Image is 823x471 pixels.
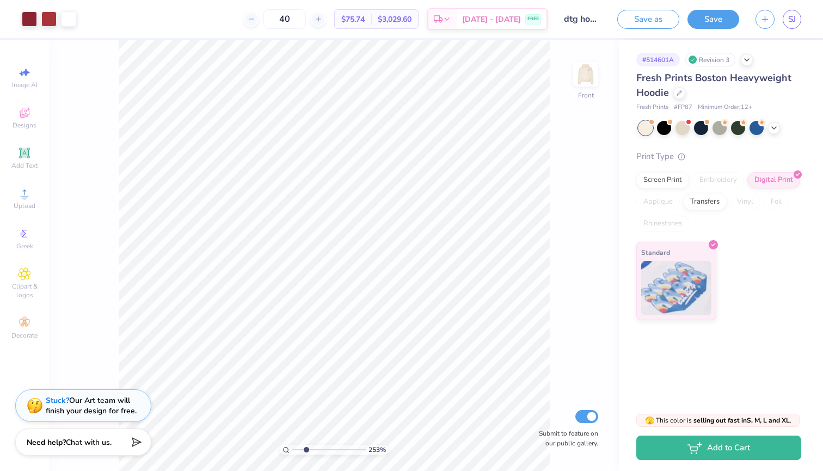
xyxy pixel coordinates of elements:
strong: Need help? [27,437,66,448]
span: Clipart & logos [5,282,44,299]
div: Our Art team will finish your design for free. [46,395,137,416]
label: Submit to feature on our public gallery. [533,429,598,448]
input: Untitled Design [556,8,609,30]
span: Upload [14,201,35,210]
span: [DATE] - [DATE] [462,14,521,25]
span: Minimum Order: 12 + [698,103,752,112]
span: Fresh Prints Boston Heavyweight Hoodie [636,71,791,99]
span: Greek [16,242,33,250]
div: Rhinestones [636,216,689,232]
span: 253 % [368,445,386,455]
span: Decorate [11,331,38,340]
strong: Stuck? [46,395,69,406]
div: Print Type [636,150,801,163]
button: Save as [617,10,679,29]
div: Revision 3 [685,53,735,66]
div: Digital Print [747,172,800,188]
span: Chat with us. [66,437,112,448]
span: Fresh Prints [636,103,668,112]
a: SJ [783,10,801,29]
div: Vinyl [730,194,760,210]
span: $75.74 [341,14,365,25]
div: Screen Print [636,172,689,188]
button: Save [687,10,739,29]
div: Transfers [683,194,727,210]
span: Standard [641,247,670,258]
div: Applique [636,194,680,210]
img: Front [575,63,597,85]
span: Image AI [12,81,38,89]
div: # 514601A [636,53,680,66]
div: Embroidery [692,172,744,188]
span: $3,029.60 [378,14,411,25]
span: Add Text [11,161,38,170]
span: This color is . [645,415,791,425]
span: # FP87 [674,103,692,112]
div: Front [578,90,594,100]
span: Designs [13,121,36,130]
strong: selling out fast in S, M, L and XL [693,416,790,425]
button: Add to Cart [636,436,801,460]
img: Standard [641,261,711,315]
input: – – [263,9,306,29]
span: 🫣 [645,415,654,426]
span: FREE [527,15,539,23]
span: SJ [788,13,796,26]
div: Foil [764,194,789,210]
